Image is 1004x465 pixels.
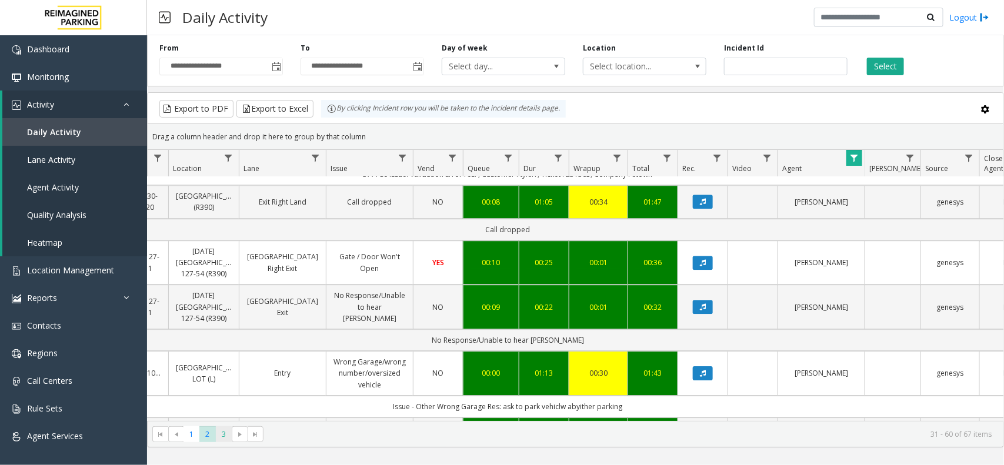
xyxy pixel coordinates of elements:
span: Go to the last page [251,430,260,439]
kendo-pager-info: 31 - 60 of 67 items [271,429,992,439]
a: Queue Filter Menu [501,150,516,166]
a: NO [421,196,456,208]
a: Vend Filter Menu [445,150,461,166]
div: Drag a column header and drop it here to group by that column [148,126,1003,147]
a: Call dropped [333,196,406,208]
a: Logout [949,11,989,24]
a: Heatmap [2,229,147,256]
a: [PERSON_NAME] [785,367,858,379]
span: NO [433,302,444,312]
div: 00:10 [471,257,512,268]
span: Dashboard [27,44,69,55]
a: 00:25 [526,257,562,268]
span: Go to the first page [152,426,168,443]
label: Location [583,43,616,53]
span: Contacts [27,320,61,331]
span: Go to the first page [156,430,165,439]
img: 'icon' [12,404,21,414]
span: Source [925,163,948,173]
span: Select location... [583,58,681,75]
a: Lane Activity [2,146,147,173]
a: [GEOGRAPHIC_DATA] Exit [246,296,319,318]
a: Issue Filter Menu [395,150,411,166]
span: Lane Activity [27,154,75,165]
a: 01:47 [635,196,671,208]
span: NO [433,197,444,207]
a: L21086905 [139,367,161,379]
span: Go to the previous page [172,430,181,439]
a: [DATE] [GEOGRAPHIC_DATA] 127-54 (R390) [176,290,232,324]
a: Daily Activity [2,118,147,146]
img: 'icon' [12,45,21,55]
span: Select day... [442,58,540,75]
a: 01:05 [526,196,562,208]
a: genesys [928,302,972,313]
span: Go to the next page [235,430,245,439]
img: 'icon' [12,294,21,303]
a: Agent Activity [2,173,147,201]
a: Wrong Garage/wrong number/oversized vehicle [333,356,406,390]
img: 'icon' [12,266,21,276]
a: Agent Filter Menu [846,150,862,166]
div: 00:22 [526,302,562,313]
a: 00:36 [635,257,671,268]
img: pageIcon [159,3,171,32]
button: Export to Excel [236,100,313,118]
button: Select [867,58,904,75]
div: 01:43 [635,367,671,379]
div: 00:08 [471,196,512,208]
span: Regions [27,347,58,359]
span: Total [632,163,649,173]
a: Parker Filter Menu [902,150,918,166]
div: 00:01 [576,257,621,268]
a: 00:00 [471,367,512,379]
span: Call Centers [27,375,72,386]
span: Location Management [27,265,114,276]
a: 00:32 [635,302,671,313]
span: Agent [782,163,802,173]
a: Video Filter Menu [759,150,775,166]
a: 00:34 [576,196,621,208]
a: Entry [246,367,319,379]
button: Export to PDF [159,100,234,118]
span: Heatmap [27,237,62,248]
a: [PERSON_NAME] [785,302,858,313]
a: [GEOGRAPHIC_DATA] LOT (L) [176,362,232,384]
a: [DATE] [GEOGRAPHIC_DATA] 127-54 (R390) [176,246,232,280]
span: Agent Activity [27,182,79,193]
span: Wrapup [573,163,601,173]
span: Go to the next page [232,426,248,443]
span: Toggle popup [411,58,423,75]
img: 'icon' [12,322,21,331]
a: Gate / Door Won't Open [333,251,406,273]
img: 'icon' [12,377,21,386]
span: YES [432,257,444,267]
span: Queue [468,163,490,173]
a: genesys [928,196,972,208]
span: Go to the previous page [168,426,184,443]
div: Data table [148,150,1003,421]
a: NO [421,367,456,379]
a: 01:13 [526,367,562,379]
span: Quality Analysis [27,209,86,220]
a: Exit Right Land [246,196,319,208]
a: 00:30 [576,367,621,379]
img: 'icon' [12,73,21,82]
img: 'icon' [12,349,21,359]
span: Monitoring [27,71,69,82]
h3: Daily Activity [176,3,273,32]
a: Quality Analysis [2,201,147,229]
a: genesys [928,257,972,268]
a: Rec. Filter Menu [709,150,725,166]
span: Page 2 [199,426,215,442]
span: Location [173,163,202,173]
a: R30-20 [139,190,161,213]
a: Total Filter Menu [659,150,675,166]
label: Incident Id [724,43,764,53]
